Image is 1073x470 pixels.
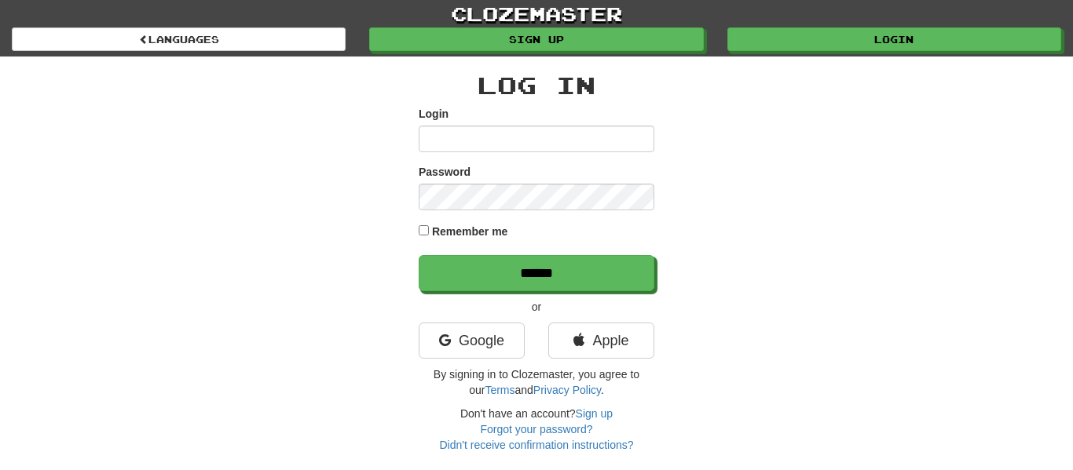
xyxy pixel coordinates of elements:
label: Remember me [432,224,508,239]
a: Didn't receive confirmation instructions? [439,439,633,451]
a: Apple [548,322,654,359]
a: Google [419,322,525,359]
a: Sign up [369,27,703,51]
a: Privacy Policy [533,384,601,396]
a: Login [727,27,1061,51]
a: Languages [12,27,346,51]
div: Don't have an account? [419,406,654,453]
p: or [419,299,654,315]
p: By signing in to Clozemaster, you agree to our and . [419,366,654,398]
a: Forgot your password? [480,423,592,435]
label: Login [419,106,449,122]
label: Password [419,164,471,180]
a: Sign up [576,407,613,420]
h2: Log In [419,72,654,98]
a: Terms [485,384,515,396]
